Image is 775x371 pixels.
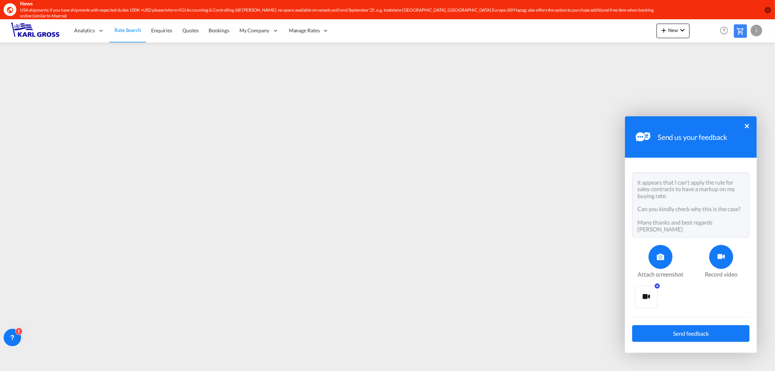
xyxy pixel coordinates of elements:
[204,19,234,43] a: Bookings
[239,27,269,34] span: My Company
[284,19,334,43] div: Manage Rates
[177,19,203,43] a: Quotes
[657,24,690,38] button: icon-plus 400-fgNewicon-chevron-down
[659,26,668,35] md-icon: icon-plus 400-fg
[182,27,198,33] span: Quotes
[751,25,762,36] div: I
[114,27,141,33] span: Rate Search
[20,7,656,20] div: USA shipments: if you have shipments with expected duties 100K +USD please inform KGI Accounting ...
[234,19,284,43] div: My Company
[69,19,109,43] div: Analytics
[659,27,687,33] span: New
[74,27,95,34] span: Analytics
[11,23,60,39] img: 3269c73066d711f095e541db4db89301.png
[718,24,730,37] span: Help
[109,19,146,43] a: Rate Search
[7,6,14,13] md-icon: icon-earth
[678,26,687,35] md-icon: icon-chevron-down
[764,6,771,13] button: icon-close-circle
[209,27,229,33] span: Bookings
[146,19,177,43] a: Enquiries
[151,27,172,33] span: Enquiries
[718,24,734,37] div: Help
[289,27,320,34] span: Manage Rates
